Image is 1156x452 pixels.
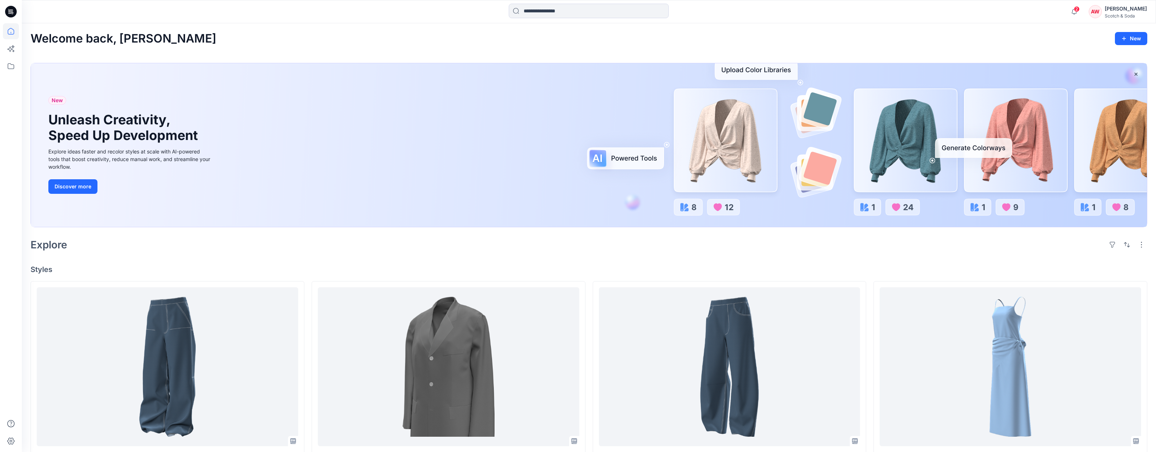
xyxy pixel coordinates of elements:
h1: Unleash Creativity, Speed Up Development [48,112,201,143]
a: Discover more [48,179,212,194]
div: AW [1089,5,1102,18]
a: L85-THE LYLA-V1-0 [37,287,298,447]
span: 2 [1074,6,1080,12]
h4: Styles [31,265,1147,274]
div: [PERSON_NAME] [1105,4,1147,13]
button: Discover more [48,179,97,194]
a: L85-THE EVE-V1-0 [599,287,860,447]
div: Explore ideas faster and recolor styles at scale with AI-powered tools that boost creativity, red... [48,148,212,171]
span: New [52,96,63,105]
h2: Explore [31,239,67,251]
button: New [1115,32,1147,45]
div: Scotch & Soda [1105,13,1147,19]
h2: Welcome back, [PERSON_NAME] [31,32,216,45]
a: L30-BF-3BTN-SB-V1-0 [318,287,579,447]
a: 184398 - DRESS V1 [880,287,1141,447]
